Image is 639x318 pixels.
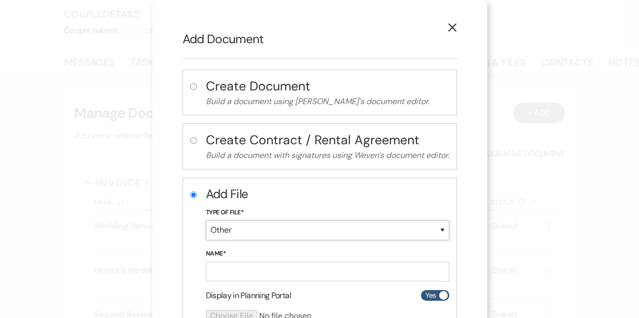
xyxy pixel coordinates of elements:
p: Build a document using [PERSON_NAME]'s document editor. [206,95,449,108]
h4: Create Contract / Rental Agreement [206,131,449,149]
label: Type of File* [206,207,449,218]
h2: Add File [206,185,449,203]
h2: Add Document [183,30,457,48]
button: Create Contract / Rental AgreementBuild a document with signatures using Weven's document editor. [206,131,449,162]
button: Create DocumentBuild a document using [PERSON_NAME]'s document editor. [206,77,449,108]
div: Display in Planning Portal [206,290,449,302]
h4: Create Document [206,77,449,95]
p: Build a document with signatures using Weven's document editor. [206,149,449,162]
span: Yes [425,289,436,302]
label: Name* [206,248,449,260]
